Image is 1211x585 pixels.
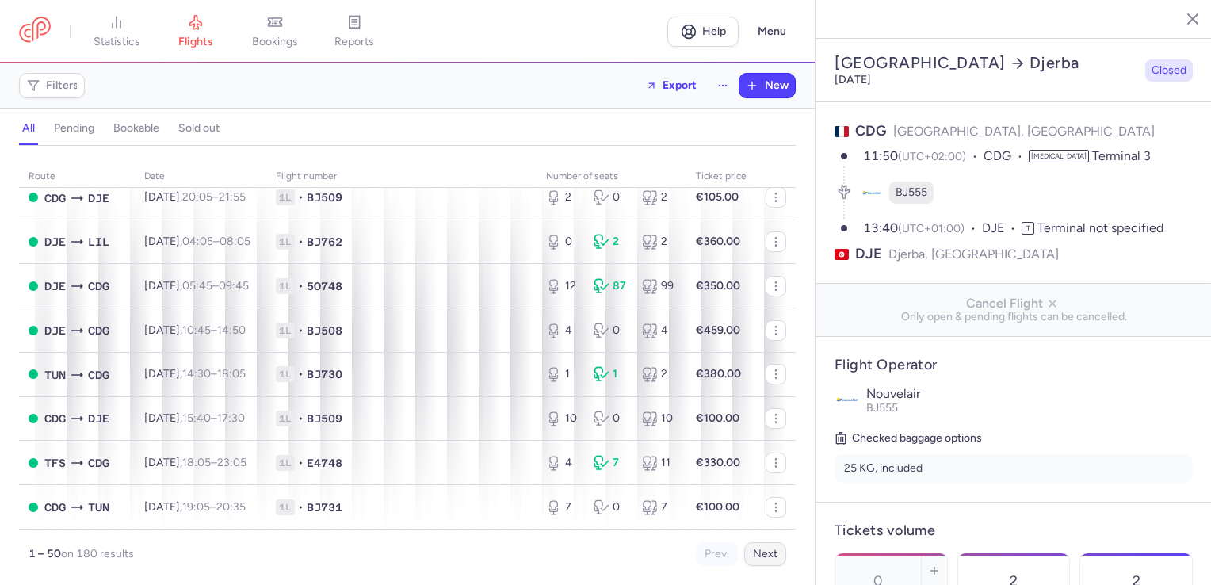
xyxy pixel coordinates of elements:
[182,279,212,292] time: 05:45
[307,411,342,426] span: BJ509
[594,234,628,250] div: 2
[537,165,686,189] th: number of seats
[276,366,295,382] span: 1L
[44,499,66,516] span: CDG
[835,53,1139,73] h2: [GEOGRAPHIC_DATA] Djerba
[182,456,246,469] span: –
[855,122,887,140] span: CDG
[88,322,109,339] span: CDG
[217,367,246,380] time: 18:05
[642,499,677,515] div: 7
[44,189,66,207] span: CDG
[44,277,66,295] span: DJE
[546,234,581,250] div: 0
[144,411,245,425] span: [DATE],
[144,367,246,380] span: [DATE],
[696,190,739,204] strong: €105.00
[696,367,741,380] strong: €380.00
[866,401,898,415] span: BJ555
[20,74,84,97] button: Filters
[835,73,871,86] time: [DATE]
[22,121,35,136] h4: all
[546,455,581,471] div: 4
[863,148,898,163] time: 11:50
[156,14,235,49] a: flights
[298,189,304,205] span: •
[276,234,295,250] span: 1L
[252,35,298,49] span: bookings
[748,17,796,47] button: Menu
[594,366,628,382] div: 1
[220,235,250,248] time: 08:05
[702,25,726,37] span: Help
[594,189,628,205] div: 0
[44,233,66,250] span: DJE
[765,79,789,92] span: New
[307,323,342,338] span: BJ508
[546,499,581,515] div: 7
[1037,220,1163,235] span: Terminal not specified
[144,323,246,337] span: [DATE],
[44,366,66,384] span: TUN
[19,17,51,46] a: CitizenPlane red outlined logo
[594,278,628,294] div: 87
[298,278,304,294] span: •
[696,323,740,337] strong: €459.00
[835,356,1193,374] h4: Flight Operator
[642,234,677,250] div: 2
[546,189,581,205] div: 2
[594,499,628,515] div: 0
[182,190,212,204] time: 20:05
[307,499,342,515] span: BJ731
[696,279,740,292] strong: €350.00
[88,410,109,427] span: DJE
[178,121,220,136] h4: sold out
[298,455,304,471] span: •
[642,278,677,294] div: 99
[982,220,1022,238] span: DJE
[19,165,135,189] th: route
[298,499,304,515] span: •
[276,278,295,294] span: 1L
[855,244,882,264] span: DJE
[835,429,1193,448] h5: Checked baggage options
[217,456,246,469] time: 23:05
[298,323,304,338] span: •
[696,500,739,514] strong: €100.00
[828,296,1199,311] span: Cancel Flight
[642,411,677,426] div: 10
[594,323,628,338] div: 0
[88,233,109,250] span: LIL
[307,366,342,382] span: BJ730
[642,455,677,471] div: 11
[686,165,756,189] th: Ticket price
[144,190,246,204] span: [DATE],
[546,366,581,382] div: 1
[863,220,898,235] time: 13:40
[861,182,883,204] figure: BJ airline logo
[276,323,295,338] span: 1L
[144,500,246,514] span: [DATE],
[182,323,211,337] time: 10:45
[307,189,342,205] span: BJ509
[276,411,295,426] span: 1L
[144,456,246,469] span: [DATE],
[54,121,94,136] h4: pending
[44,410,66,427] span: CDG
[307,234,342,250] span: BJ762
[307,455,342,471] span: E4748
[663,79,697,91] span: Export
[744,542,786,566] button: Next
[334,35,374,49] span: reports
[88,277,109,295] span: CDG
[182,411,211,425] time: 15:40
[217,323,246,337] time: 14:50
[898,150,966,163] span: (UTC+02:00)
[88,454,109,472] span: CDG
[182,456,211,469] time: 18:05
[835,454,1193,483] li: 25 KG, included
[29,547,61,560] strong: 1 – 50
[61,547,134,560] span: on 180 results
[594,411,628,426] div: 0
[216,500,246,514] time: 20:35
